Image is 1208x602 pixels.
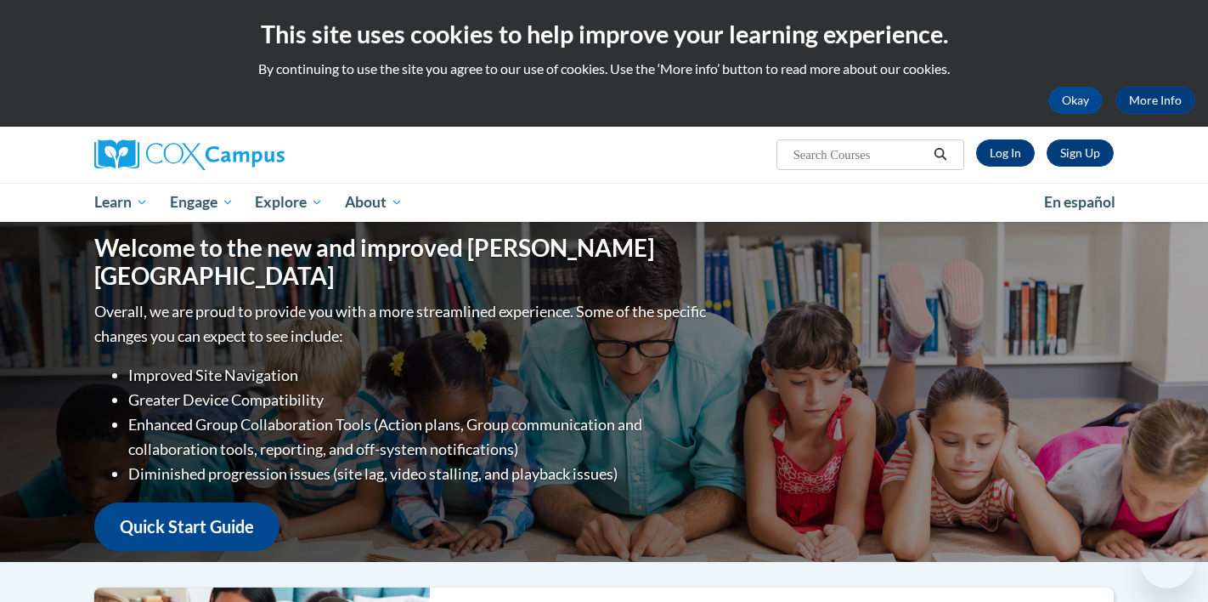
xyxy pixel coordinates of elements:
[170,192,234,213] span: Engage
[244,183,334,222] a: Explore
[976,139,1035,167] a: Log In
[83,183,159,222] a: Learn
[94,299,710,349] p: Overall, we are proud to provide you with a more streamlined experience. Some of the specific cha...
[128,462,710,486] li: Diminished progression issues (site lag, video stalling, and playback issues)
[159,183,245,222] a: Engage
[1140,534,1194,588] iframe: Button to launch messaging window
[69,183,1139,222] div: Main menu
[94,139,417,170] a: Cox Campus
[928,145,953,165] button: Search
[334,183,414,222] a: About
[128,412,710,462] li: Enhanced Group Collaboration Tools (Action plans, Group communication and collaboration tools, re...
[13,17,1195,51] h2: This site uses cookies to help improve your learning experience.
[128,363,710,388] li: Improved Site Navigation
[255,192,323,213] span: Explore
[1115,87,1195,114] a: More Info
[792,145,928,165] input: Search Courses
[1048,87,1103,114] button: Okay
[345,192,403,213] span: About
[94,192,148,213] span: Learn
[94,139,285,170] img: Cox Campus
[1044,193,1115,211] span: En español
[128,388,710,412] li: Greater Device Compatibility
[1047,139,1114,167] a: Register
[94,234,710,291] h1: Welcome to the new and improved [PERSON_NAME][GEOGRAPHIC_DATA]
[1033,185,1126,220] a: En español
[94,503,279,551] a: Quick Start Guide
[13,60,1195,78] p: By continuing to use the site you agree to our use of cookies. Use the ‘More info’ button to read...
